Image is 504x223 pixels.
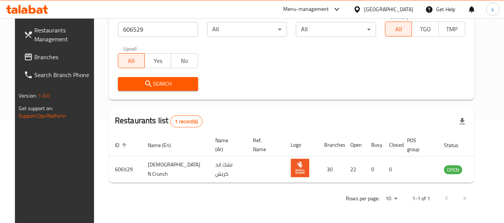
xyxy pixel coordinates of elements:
div: Menu-management [283,5,329,14]
th: Closed [383,134,401,156]
span: Search [124,79,192,89]
p: 1-1 of 1 [412,194,430,203]
span: All [388,24,409,35]
td: 22 [344,156,365,183]
span: Version: [19,91,37,101]
button: All [385,22,412,36]
span: Branches [34,52,93,61]
td: 0 [365,156,383,183]
div: Rows per page: [382,193,400,204]
button: Yes [144,53,171,68]
a: Restaurants Management [18,21,99,48]
h2: Restaurants list [115,115,203,127]
th: Busy [365,134,383,156]
span: ID [115,141,129,150]
span: Search Branch Phone [34,70,93,79]
span: Name (Ar) [215,136,238,154]
img: Chick N Crunch [291,159,309,177]
a: Support.OpsPlatform [19,111,66,121]
span: Get support on: [19,103,53,113]
label: Delivery [390,14,409,19]
div: [GEOGRAPHIC_DATA] [364,5,413,13]
a: Search Branch Phone [18,66,99,84]
div: Export file [453,112,471,130]
th: Logo [285,134,318,156]
span: OPEN [444,166,462,174]
span: Ref. Name [253,136,276,154]
div: Total records count [170,115,203,127]
span: Yes [148,55,168,66]
span: All [121,55,142,66]
span: 1.0.0 [38,91,50,101]
span: Restaurants Management [34,26,93,44]
span: Status [444,141,468,150]
span: 1 record(s) [170,118,202,125]
span: Name (En) [148,141,181,150]
label: Upsell [123,46,137,51]
button: TMP [438,22,465,36]
span: TMP [442,24,462,35]
td: 30 [318,156,344,183]
td: 0 [383,156,401,183]
span: No [174,55,195,66]
th: Open [344,134,365,156]
th: Branches [318,134,344,156]
button: All [118,53,145,68]
button: No [171,53,198,68]
p: Rows per page: [346,194,379,203]
td: 606529 [109,156,142,183]
div: All [207,22,287,37]
button: Search [118,77,198,91]
td: تشك اند كرنش [209,156,247,183]
span: s [491,5,494,13]
span: TGO [415,24,435,35]
button: TGO [411,22,438,36]
div: All [296,22,376,37]
a: Branches [18,48,99,66]
span: POS group [407,136,429,154]
td: [DEMOGRAPHIC_DATA] N Crunch [142,156,209,183]
table: enhanced table [109,134,503,183]
input: Search for restaurant name or ID.. [118,22,198,37]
